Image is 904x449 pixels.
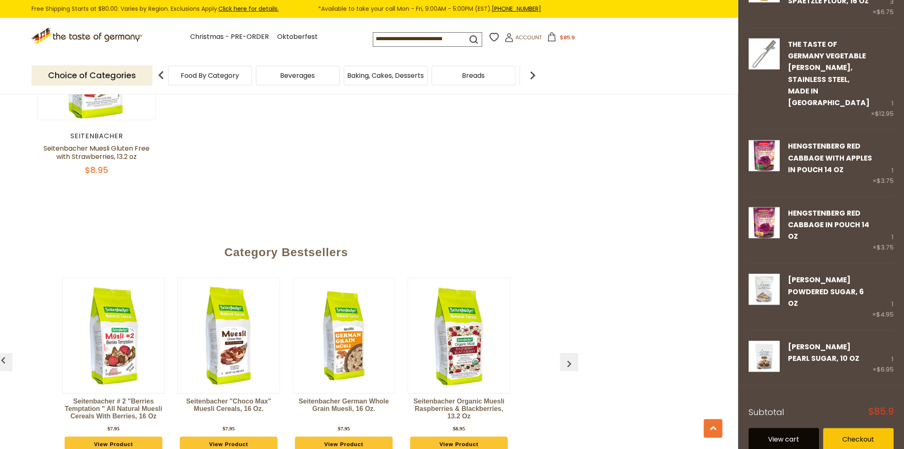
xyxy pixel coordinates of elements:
[218,5,279,13] a: Click here for details.
[408,398,510,423] a: Seitenbacher Organic Muesli Raspberries & Blackberries, 13.2 oz
[788,342,859,363] a: [PERSON_NAME] Pearl Sugar, 10 oz
[749,274,780,320] a: Lars Vanilla Powdered Sugar
[873,140,894,186] div: 1 ×
[872,274,894,320] div: 1 ×
[877,243,894,252] span: $3.75
[85,164,108,176] span: $8.95
[181,72,239,79] a: Food By Category
[318,4,541,14] span: *Available to take your call Mon - Fri, 9:00AM - 5:00PM (EST).
[877,365,894,374] span: $6.95
[749,341,780,375] a: Lars Cinnamon Pearl Sugar
[544,32,579,45] button: $85.9
[222,425,234,433] div: $7.95
[788,39,870,108] a: The Taste of Germany Vegetable [PERSON_NAME], stainless steel, made in [GEOGRAPHIC_DATA]
[492,5,541,13] a: [PHONE_NUMBER]
[873,341,894,375] div: 1 ×
[749,140,780,186] a: Hengstenberg Red Cabbage with Apples in Pouch 14 oz
[560,34,575,41] span: $85.9
[338,425,350,433] div: $7.95
[749,38,780,70] img: The Taste of Germany Vegetable Peeler, stainless steel, made in Germany
[453,425,465,433] div: $8.95
[876,310,894,319] span: $4.95
[525,67,541,84] img: next arrow
[277,31,318,43] a: Oktoberfest
[38,132,156,140] div: Seitenbacher
[292,398,395,423] a: Seitenbacher German Whole Grain Muesli, 16 oz.
[875,109,894,118] span: $12.95
[749,38,780,120] a: The Taste of Germany Vegetable Peeler, stainless steel, made in Germany
[749,274,780,305] img: Lars Vanilla Powdered Sugar
[505,33,542,45] a: Account
[868,407,894,416] span: $85.9
[515,34,542,41] span: Account
[190,31,269,43] a: Christmas - PRE-ORDER
[877,7,894,16] span: $6.75
[44,144,150,161] a: Seitenbacher Muesli Gluten Free with Strawberries, 13.2 oz
[31,4,541,14] div: Free Shipping Starts at $80.00. Varies by Region. Exclusions Apply.
[107,425,119,433] div: $7.95
[293,285,395,387] img: Seitenbacher German Whole Grain Muesli, 16 oz.
[749,406,784,418] span: Subtotal
[177,398,280,423] a: Seitenbacher "Choco Max" Muesli Cereals, 16 oz.
[462,72,485,79] a: Breads
[749,140,780,171] img: Hengstenberg Red Cabbage with Apples in Pouch 14 oz
[871,38,894,120] div: 1 ×
[62,398,165,423] a: Seitenbacher # 2 "Berries Temptation " All Natural Muesli Cereals with Berries, 16 oz
[178,285,280,387] img: Seitenbacher
[63,285,164,387] img: Seitenbacher # 2
[347,72,424,79] a: Baking, Cakes, Desserts
[749,207,780,238] img: Hengstenberg Red Cabbage in Pouch 14 oz
[280,72,315,79] a: Beverages
[873,207,894,253] div: 1 ×
[788,275,864,308] a: [PERSON_NAME] Powdered Sugar, 6 oz
[408,285,510,387] img: Seitenbacher Organic Muesli Raspberries & Blackberries, 13.2 oz
[788,141,872,175] a: Hengstenberg Red Cabbage with Apples in Pouch 14 oz
[749,207,780,253] a: Hengstenberg Red Cabbage in Pouch 14 oz
[788,208,869,242] a: Hengstenberg Red Cabbage in Pouch 14 oz
[877,176,894,185] span: $3.75
[31,65,152,86] p: Choice of Categories
[749,341,780,372] img: Lars Cinnamon Pearl Sugar
[153,67,169,84] img: previous arrow
[563,357,576,370] img: previous arrow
